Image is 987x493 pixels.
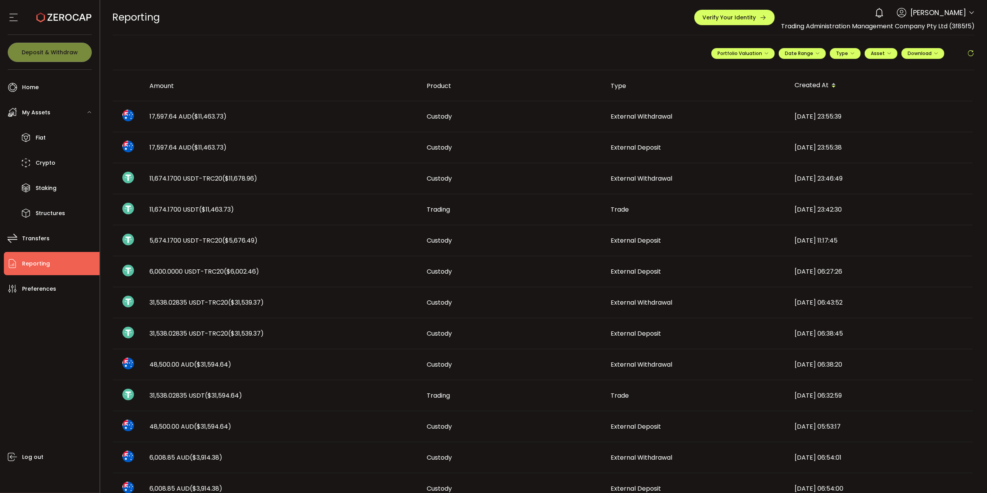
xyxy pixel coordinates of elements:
span: Custody [427,236,452,245]
span: 31,538.02835 USDT-TRC20 [150,298,264,307]
img: aud_portfolio.svg [122,141,134,152]
span: [PERSON_NAME] [910,7,966,18]
span: External Withdrawal [611,298,673,307]
button: Asset [865,48,898,59]
span: External Withdrawal [611,360,673,369]
span: Fiat [36,132,46,143]
span: Verify Your Identity [702,15,756,20]
img: usdt_portfolio.svg [122,234,134,245]
span: Custody [427,360,452,369]
span: Custody [427,453,452,462]
span: Asset [871,50,885,57]
span: ($3,914.38) [190,453,223,462]
span: 31,538.02835 USDT [150,391,242,400]
span: Reporting [22,258,50,269]
span: Log out [22,452,43,463]
img: usdt_portfolio.svg [122,203,134,214]
img: usdt_portfolio.svg [122,296,134,307]
span: External Withdrawal [611,453,673,462]
span: Trading Administration Management Company Pty Ltd (3f85f5) [781,22,975,31]
span: 6,000.0000 USDT-TRC20 [150,267,259,276]
span: My Assets [22,107,50,118]
div: [DATE] 23:46:49 [789,174,973,183]
span: ($31,539.37) [228,329,264,338]
span: Custody [427,112,452,121]
div: [DATE] 06:38:20 [789,360,973,369]
span: ($31,539.37) [228,298,264,307]
span: External Withdrawal [611,112,673,121]
div: [DATE] 06:43:52 [789,298,973,307]
button: Verify Your Identity [694,10,775,25]
span: ($11,463.73) [199,205,234,214]
span: 5,674.1700 USDT-TRC20 [150,236,258,245]
span: External Deposit [611,484,661,493]
span: Portfolio Valuation [718,50,769,57]
img: aud_portfolio.svg [122,420,134,431]
span: Custody [427,174,452,183]
span: 48,500.00 AUD [150,422,232,431]
span: External Deposit [611,329,661,338]
span: Trade [611,391,629,400]
span: ($11,678.96) [223,174,257,183]
button: Portfolio Valuation [711,48,775,59]
div: [DATE] 23:55:39 [789,112,973,121]
span: External Deposit [611,143,661,152]
button: Date Range [779,48,826,59]
button: Deposit & Withdraw [8,43,92,62]
img: aud_portfolio.svg [122,358,134,369]
div: Created At [789,79,973,92]
span: Custody [427,267,452,276]
div: [DATE] 11:17:45 [789,236,973,245]
span: Custody [427,422,452,431]
span: Staking [36,183,57,194]
div: [DATE] 06:54:01 [789,453,973,462]
span: Structures [36,208,65,219]
span: Custody [427,484,452,493]
span: 6,008.85 AUD [150,453,223,462]
img: usdt_portfolio.svg [122,327,134,338]
iframe: Chat Widget [948,456,987,493]
span: Crypto [36,157,55,169]
div: Amount [144,81,421,90]
span: Trading [427,205,450,214]
span: ($11,463.73) [192,112,227,121]
img: aud_portfolio.svg [122,110,134,121]
div: [DATE] 06:54:00 [789,484,973,493]
span: 31,538.02835 USDT-TRC20 [150,329,264,338]
span: ($31,594.64) [205,391,242,400]
span: Type [836,50,855,57]
span: 17,597.64 AUD [150,143,227,152]
span: External Deposit [611,422,661,431]
span: ($5,676.49) [223,236,258,245]
div: [DATE] 06:32:59 [789,391,973,400]
span: ($3,914.38) [190,484,223,493]
span: 17,597.64 AUD [150,112,227,121]
div: [DATE] 23:42:30 [789,205,973,214]
span: Home [22,82,39,93]
img: aud_portfolio.svg [122,451,134,462]
span: Custody [427,143,452,152]
div: [DATE] 06:38:45 [789,329,973,338]
span: 11,674.1700 USDT [150,205,234,214]
span: Download [908,50,938,57]
img: usdt_portfolio.svg [122,265,134,276]
img: usdt_portfolio.svg [122,389,134,400]
span: Trading [427,391,450,400]
button: Download [901,48,944,59]
span: Date Range [785,50,820,57]
span: ($6,002.46) [224,267,259,276]
div: [DATE] 23:55:38 [789,143,973,152]
span: Transfers [22,233,50,244]
span: External Withdrawal [611,174,673,183]
span: Reporting [113,10,160,24]
div: Type [605,81,789,90]
span: Deposit & Withdraw [22,50,78,55]
span: 48,500.00 AUD [150,360,232,369]
span: ($31,594.64) [194,360,232,369]
span: 11,674.1700 USDT-TRC20 [150,174,257,183]
span: External Deposit [611,236,661,245]
span: ($11,463.73) [192,143,227,152]
span: External Deposit [611,267,661,276]
img: usdt_portfolio.svg [122,172,134,183]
